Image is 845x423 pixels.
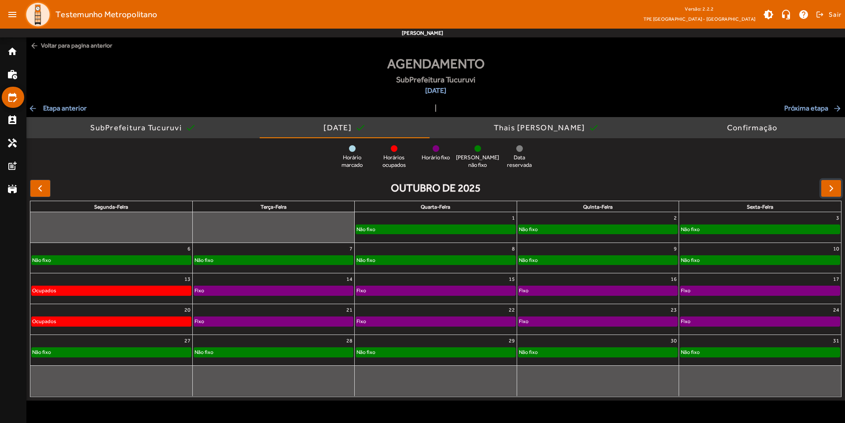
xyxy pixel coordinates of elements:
[419,202,452,212] a: quarta-feira
[55,7,157,22] span: Testemunho Metropolitano
[510,212,517,224] a: 1 de outubro de 2025
[194,317,205,326] div: Fixo
[356,317,367,326] div: Fixo
[507,335,517,346] a: 29 de outubro de 2025
[32,286,57,295] div: Ocupados
[355,122,366,133] mat-icon: check
[26,37,845,54] span: Voltar para pagina anterior
[356,225,376,234] div: Não fixo
[518,225,538,234] div: Não fixo
[90,123,185,132] div: SubPrefeitura Tucuruvi
[194,256,214,265] div: Não fixo
[643,15,755,23] span: TPE [GEOGRAPHIC_DATA] - [GEOGRAPHIC_DATA]
[28,103,87,114] span: Etapa anterior
[834,212,841,224] a: 3 de outubro de 2025
[833,104,843,113] mat-icon: arrow_forward
[32,256,51,265] div: Não fixo
[831,273,841,285] a: 17 de outubro de 2025
[815,8,841,21] button: Sair
[334,154,370,169] span: Horário marcado
[376,154,411,169] span: Horários ocupados
[679,335,841,366] td: 31 de outubro de 2025
[7,115,18,125] mat-icon: perm_contact_calendar
[192,243,354,273] td: 7 de outubro de 2025
[517,335,679,366] td: 30 de outubro de 2025
[669,304,679,316] a: 23 de outubro de 2025
[517,212,679,243] td: 2 de outubro de 2025
[183,335,192,346] a: 27 de outubro de 2025
[194,348,214,357] div: Não fixo
[517,243,679,273] td: 9 de outubro de 2025
[510,243,517,254] a: 8 de outubro de 2025
[192,273,354,304] td: 14 de outubro de 2025
[7,161,18,171] mat-icon: post_add
[679,304,841,335] td: 24 de outubro de 2025
[831,243,841,254] a: 10 de outubro de 2025
[355,243,517,273] td: 8 de outubro de 2025
[422,154,450,162] span: Horário fixo
[672,212,679,224] a: 2 de outubro de 2025
[345,273,354,285] a: 14 de outubro de 2025
[518,286,529,295] div: Fixo
[30,41,39,50] mat-icon: arrow_back
[387,54,485,74] span: Agendamento
[7,184,18,194] mat-icon: stadium
[355,212,517,243] td: 1 de outubro de 2025
[345,304,354,316] a: 21 de outubro de 2025
[518,256,538,265] div: Não fixo
[185,122,196,133] mat-icon: check
[356,256,376,265] div: Não fixo
[4,6,21,23] mat-icon: menu
[517,273,679,304] td: 16 de outubro de 2025
[348,243,354,254] a: 7 de outubro de 2025
[30,304,192,335] td: 20 de outubro de 2025
[502,154,537,169] span: Data reservada
[323,123,355,132] div: [DATE]
[831,335,841,346] a: 31 de outubro de 2025
[186,243,192,254] a: 6 de outubro de 2025
[356,286,367,295] div: Fixo
[456,154,499,169] span: [PERSON_NAME] não fixo
[192,304,354,335] td: 21 de outubro de 2025
[680,225,700,234] div: Não fixo
[396,85,475,96] span: [DATE]
[391,182,481,195] h2: outubro de 2025
[7,46,18,57] mat-icon: home
[32,348,51,357] div: Não fixo
[669,273,679,285] a: 16 de outubro de 2025
[355,273,517,304] td: 15 de outubro de 2025
[517,304,679,335] td: 23 de outubro de 2025
[829,7,841,22] span: Sair
[507,273,517,285] a: 15 de outubro de 2025
[355,304,517,335] td: 22 de outubro de 2025
[507,304,517,316] a: 22 de outubro de 2025
[435,103,437,114] span: |
[183,273,192,285] a: 13 de outubro de 2025
[669,335,679,346] a: 30 de outubro de 2025
[588,122,599,133] mat-icon: check
[643,4,755,15] div: Versão: 2.2.2
[30,335,192,366] td: 27 de outubro de 2025
[680,317,691,326] div: Fixo
[92,202,130,212] a: segunda-feira
[259,202,288,212] a: terça-feira
[183,304,192,316] a: 20 de outubro de 2025
[355,335,517,366] td: 29 de outubro de 2025
[396,74,475,85] span: SubPrefeitura Tucuruvi
[21,1,157,28] a: Testemunho Metropolitano
[518,348,538,357] div: Não fixo
[30,243,192,273] td: 6 de outubro de 2025
[680,256,700,265] div: Não fixo
[7,69,18,80] mat-icon: work_history
[194,286,205,295] div: Fixo
[25,1,51,28] img: Logo TPE
[356,348,376,357] div: Não fixo
[7,138,18,148] mat-icon: handyman
[672,243,679,254] a: 9 de outubro de 2025
[581,202,614,212] a: quinta-feira
[679,212,841,243] td: 3 de outubro de 2025
[745,202,775,212] a: sexta-feira
[32,317,57,326] div: Ocupados
[784,103,843,114] span: Próxima etapa
[28,104,39,113] mat-icon: arrow_back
